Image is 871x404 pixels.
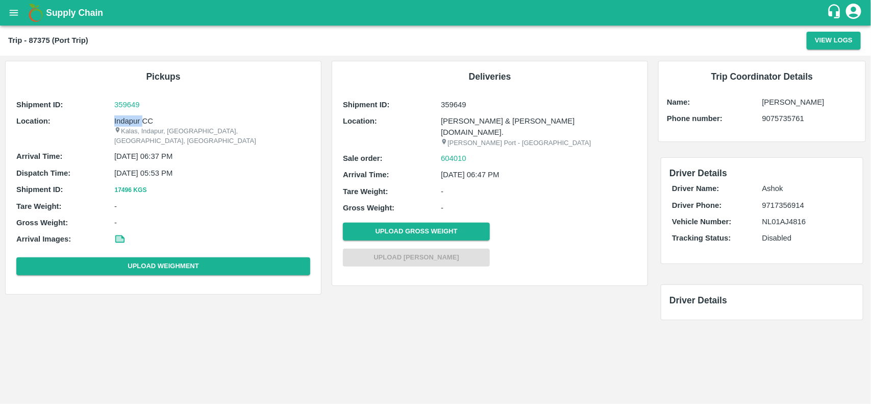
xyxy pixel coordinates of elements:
p: [DATE] 06:47 PM [441,169,637,180]
p: [DATE] 06:37 PM [114,151,310,162]
b: Location: [16,117,51,125]
span: Driver Details [669,168,727,178]
p: 9717356914 [762,200,852,211]
b: Tare Weight: [16,202,62,210]
b: Arrival Time: [16,152,62,160]
button: open drawer [2,1,26,25]
p: NL01AJ4816 [762,216,852,227]
p: [DATE] 05:53 PM [114,168,310,179]
p: [PERSON_NAME] [762,97,857,108]
div: customer-support [827,4,844,22]
p: [PERSON_NAME] Port - [GEOGRAPHIC_DATA] [441,138,637,148]
button: View Logs [807,32,861,50]
h6: Pickups [14,69,313,84]
p: Ashok [762,183,852,194]
b: Name: [667,98,690,106]
b: Shipment ID: [16,185,63,194]
p: Indapur CC [114,115,310,127]
b: Shipment ID: [16,101,63,109]
b: Sale order: [343,154,383,162]
p: Disabled [762,232,852,244]
b: Gross Weight: [16,219,68,227]
img: logo [26,3,46,23]
h6: Trip Coordinator Details [667,69,857,84]
b: Tracking Status: [672,234,731,242]
b: Vehicle Number: [672,218,731,226]
button: 17496 Kgs [114,185,147,196]
p: 359649 [441,99,637,110]
b: Phone number: [667,114,723,123]
p: - [114,217,310,228]
b: Gross Weight: [343,204,394,212]
div: account of current user [844,2,863,23]
b: Trip - 87375 (Port Trip) [8,36,88,44]
b: Arrival Time: [343,171,389,179]
b: Location: [343,117,377,125]
p: - [441,202,637,213]
span: Driver Details [669,295,727,305]
p: Kalas, Indapur, [GEOGRAPHIC_DATA], [GEOGRAPHIC_DATA], [GEOGRAPHIC_DATA] [114,127,310,146]
b: Tare Weight: [343,187,388,196]
button: Upload Weighment [16,257,310,275]
h6: Deliveries [340,69,639,84]
p: - [114,201,310,212]
b: Supply Chain [46,8,103,18]
p: [PERSON_NAME] & [PERSON_NAME][DOMAIN_NAME]. [441,115,637,138]
a: 604010 [441,153,466,164]
p: 9075735761 [762,113,857,124]
b: Dispatch Time: [16,169,70,177]
p: - [441,186,637,197]
a: 359649 [114,99,310,110]
b: Shipment ID: [343,101,390,109]
b: Driver Name: [672,184,719,193]
b: Driver Phone: [672,201,721,209]
b: Arrival Images: [16,235,71,243]
button: Upload Gross Weight [343,223,490,241]
a: Supply Chain [46,6,827,20]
